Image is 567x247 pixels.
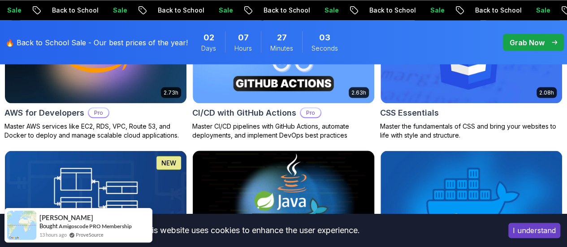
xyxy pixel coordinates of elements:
p: 🔥 Back to School Sale - Our best prices of the year! [5,37,188,48]
p: 2.73h [164,89,178,96]
p: Sale [529,6,558,15]
span: Days [201,43,216,52]
p: Master CI/CD pipelines with GitHub Actions, automate deployments, and implement DevOps best pract... [192,121,375,139]
span: 7 Hours [238,31,249,43]
span: Minutes [270,43,293,52]
p: Sale [212,6,240,15]
p: Master AWS services like EC2, RDS, VPC, Route 53, and Docker to deploy and manage scalable cloud ... [4,121,187,139]
img: provesource social proof notification image [7,211,36,240]
p: NEW [161,158,176,167]
p: Pro [89,108,108,117]
span: Hours [234,43,252,52]
p: Back to School [45,6,106,15]
p: Sale [423,6,452,15]
p: Sale [317,6,346,15]
a: Amigoscode PRO Membership [59,223,132,230]
p: Sale [106,6,134,15]
a: CSS Essentials card2.08hCSS EssentialsMaster the fundamentals of CSS and bring your websites to l... [380,1,563,139]
h2: AWS for Developers [4,106,84,119]
span: Seconds [312,43,338,52]
p: Back to School [256,6,317,15]
p: 2.63h [351,89,366,96]
span: 2 Days [203,31,214,43]
a: CI/CD with GitHub Actions card2.63hNEWCI/CD with GitHub ActionsProMaster CI/CD pipelines with Git... [192,1,375,139]
p: 2.08h [539,89,554,96]
span: [PERSON_NAME] [39,214,93,221]
a: AWS for Developers card2.73hJUST RELEASEDAWS for DevelopersProMaster AWS services like EC2, RDS, ... [4,1,187,139]
p: Back to School [151,6,212,15]
p: Back to School [468,6,529,15]
span: 27 Minutes [277,31,287,43]
p: Pro [301,108,320,117]
a: ProveSource [76,231,104,238]
p: Back to School [362,6,423,15]
div: This website uses cookies to enhance the user experience. [7,221,495,240]
p: Grab Now [510,37,545,48]
span: 13 hours ago [39,231,67,238]
p: Master the fundamentals of CSS and bring your websites to life with style and structure. [380,121,563,139]
button: Accept cookies [508,223,560,238]
h2: CSS Essentials [380,106,439,119]
span: Bought [39,222,58,230]
h2: CI/CD with GitHub Actions [192,106,296,119]
span: 3 Seconds [319,31,330,43]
